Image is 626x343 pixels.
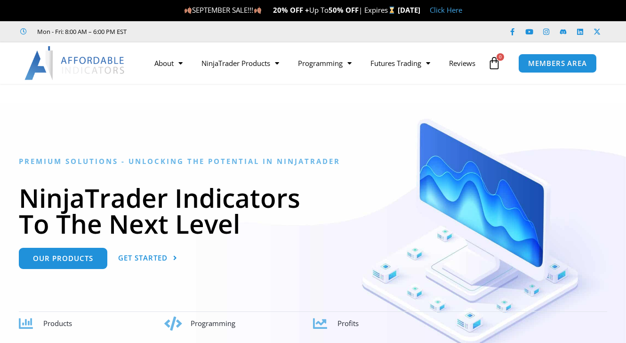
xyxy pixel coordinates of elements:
img: 🍂 [185,7,192,14]
a: Our Products [19,248,107,269]
iframe: Customer reviews powered by Trustpilot [140,27,281,36]
span: Get Started [118,254,168,261]
a: About [145,52,192,74]
a: Get Started [118,248,177,269]
a: Reviews [440,52,485,74]
img: ⌛ [388,7,395,14]
a: Programming [289,52,361,74]
strong: 20% OFF + [273,5,309,15]
img: 🍂 [254,7,261,14]
span: Programming [191,318,235,328]
span: Our Products [33,255,93,262]
span: 0 [497,53,504,61]
a: 0 [474,49,515,77]
strong: 50% OFF [329,5,359,15]
strong: [DATE] [398,5,420,15]
span: SEPTEMBER SALE!!! Up To | Expires [184,5,397,15]
img: LogoAI | Affordable Indicators – NinjaTrader [24,46,126,80]
h1: NinjaTrader Indicators To The Next Level [19,185,607,237]
a: NinjaTrader Products [192,52,289,74]
span: Products [43,318,72,328]
span: Profits [337,318,359,328]
a: Click Here [430,5,462,15]
h6: Premium Solutions - Unlocking the Potential in NinjaTrader [19,157,607,166]
nav: Menu [145,52,485,74]
a: MEMBERS AREA [518,54,597,73]
span: Mon - Fri: 8:00 AM – 6:00 PM EST [35,26,127,37]
a: Futures Trading [361,52,440,74]
span: MEMBERS AREA [528,60,587,67]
